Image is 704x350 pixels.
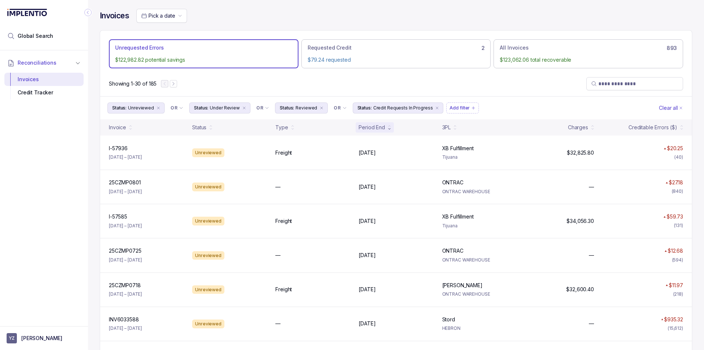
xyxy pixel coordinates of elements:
[241,105,247,111] div: remove content
[442,222,517,230] p: Tijuana
[566,217,594,225] p: $34,056.30
[109,145,128,152] p: I-57936
[673,291,683,298] div: (218)
[256,105,263,111] p: OR
[450,104,470,112] p: Add filter
[672,256,683,264] div: (594)
[442,316,455,323] p: Stord
[109,213,127,220] p: I-57585
[664,316,683,323] p: $935.32
[194,104,208,112] p: Status:
[659,104,678,112] p: Clear all
[170,105,177,111] p: OR
[109,39,683,68] ul: Action Tab Group
[84,8,92,17] div: Collapse Icon
[373,104,433,112] p: Credit Requests In Progress
[10,73,78,86] div: Invoices
[115,44,164,51] p: Unrequested Errors
[10,86,78,99] div: Credit Tracker
[674,154,683,161] div: (40)
[359,217,375,225] p: [DATE]
[442,325,517,332] p: HEBRON
[657,102,685,113] button: Clear Filters
[192,183,224,191] div: Unreviewed
[334,105,341,111] p: OR
[567,149,594,156] p: $32,825.80
[667,145,683,152] p: $20.25
[192,251,224,260] div: Unreviewed
[141,12,175,19] search: Date Range Picker
[109,80,157,87] p: Showing 1-30 of 185
[21,335,62,342] p: [PERSON_NAME]
[192,217,224,225] div: Unreviewed
[109,291,142,298] p: [DATE] – [DATE]
[4,71,84,101] div: Reconciliations
[353,102,444,113] li: Filter Chip Credit Requests In Progress
[192,148,224,157] div: Unreviewed
[357,104,372,112] p: Status:
[663,216,665,218] img: red pointer upwards
[661,318,663,320] img: red pointer upwards
[566,286,594,293] p: $32,600.40
[100,11,129,21] h4: Invoices
[109,80,157,87] div: Remaining page entries
[589,320,594,327] p: —
[109,256,142,264] p: [DATE] – [DATE]
[109,316,139,323] p: INV6033588
[192,124,206,131] div: Status
[7,333,81,343] button: User initials[PERSON_NAME]
[668,325,683,332] div: (15,612)
[275,217,292,225] p: Freight
[359,286,375,293] p: [DATE]
[155,105,161,111] div: remove content
[308,44,352,51] p: Requested Credit
[275,183,280,191] p: —
[107,102,165,113] button: Filter Chip Unreviewed
[667,45,677,51] h6: 893
[275,286,292,293] p: Freight
[442,145,474,152] p: XB Fulfillment
[109,124,126,131] div: Invoice
[256,105,269,111] li: Filter Chip Connector undefined
[442,124,451,131] div: 3PL
[442,291,517,298] p: ONTRAC WAREHOUSE
[275,102,328,113] button: Filter Chip Reviewed
[668,247,683,255] p: $12.68
[665,284,668,286] img: red pointer upwards
[334,105,346,111] li: Filter Chip Connector undefined
[442,247,463,255] p: ONTRAC
[308,56,485,64] p: $79.24 requested
[275,252,280,259] p: —
[442,154,517,161] p: Tijuana
[500,44,528,51] p: All Invoices
[192,285,224,294] div: Unreviewed
[669,179,683,186] p: $27.18
[331,103,349,113] button: Filter Chip Connector undefined
[275,149,292,156] p: Freight
[109,222,142,230] p: [DATE] – [DATE]
[210,104,240,112] p: Under Review
[296,104,317,112] p: Reviewed
[128,104,154,112] p: Unreviewed
[359,252,375,259] p: [DATE]
[672,188,683,195] div: (840)
[107,102,657,113] ul: Filter Group
[446,102,479,113] button: Filter Chip Add filter
[192,320,224,328] div: Unreviewed
[275,320,280,327] p: —
[442,213,474,220] p: XB Fulfillment
[275,124,288,131] div: Type
[280,104,294,112] p: Status:
[359,149,375,156] p: [DATE]
[168,103,186,113] button: Filter Chip Connector undefined
[109,325,142,332] p: [DATE] – [DATE]
[664,148,666,149] img: red pointer upwards
[442,256,517,264] p: ONTRAC WAREHOUSE
[359,320,375,327] p: [DATE]
[669,282,683,289] p: $11.97
[115,56,292,64] p: $122,982.82 potential savings
[170,80,177,87] button: Next Page
[442,179,463,186] p: ONTRAC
